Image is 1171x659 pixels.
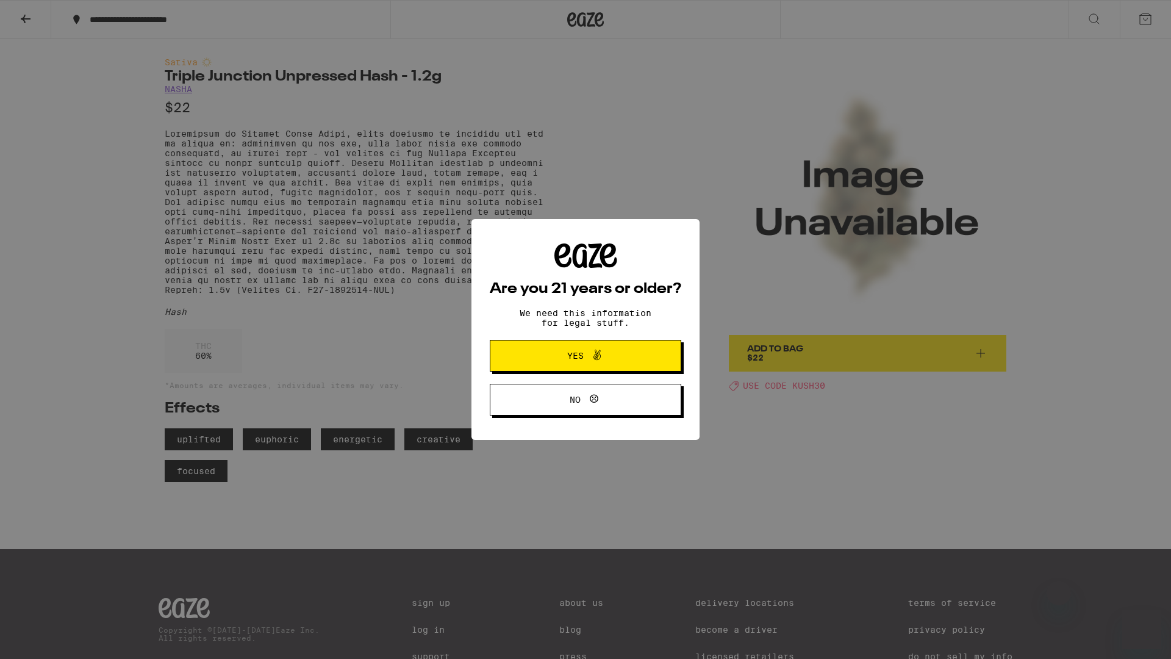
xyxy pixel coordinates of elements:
iframe: Button to launch messaging window [1122,610,1161,649]
button: Yes [490,340,681,372]
iframe: Close message [1047,581,1071,605]
h2: Are you 21 years or older? [490,282,681,297]
span: Yes [567,351,584,360]
span: No [570,395,581,404]
button: No [490,384,681,416]
p: We need this information for legal stuff. [509,308,662,328]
